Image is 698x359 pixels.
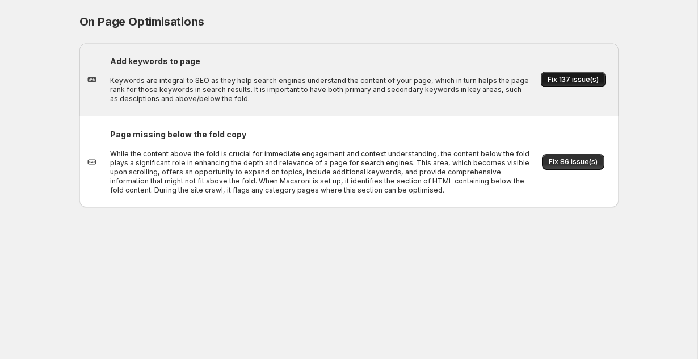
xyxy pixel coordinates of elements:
[110,149,531,195] p: While the content above the fold is crucial for immediate engagement and context understanding, t...
[79,15,204,28] span: On Page Optimisations
[541,72,606,87] button: Fix 137 issue(s)
[549,157,598,166] span: Fix 86 issue(s)
[542,154,604,170] button: Fix 86 issue(s)
[110,56,200,67] h2: Add keywords to page
[110,129,246,140] h2: Page missing below the fold copy
[548,75,599,84] span: Fix 137 issue(s)
[110,76,530,103] p: Keywords are integral to SEO as they help search engines understand the content of your page, whi...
